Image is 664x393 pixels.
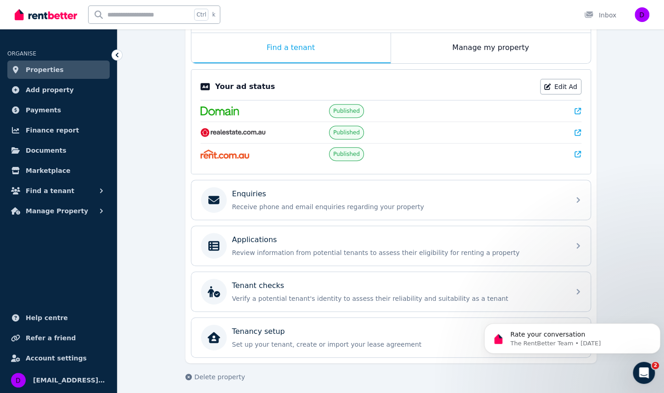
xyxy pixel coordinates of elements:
img: RealEstate.com.au [201,128,266,137]
div: Inbox [584,11,616,20]
a: Edit Ad [540,79,581,94]
button: Manage Property [7,202,110,220]
a: Properties [7,61,110,79]
div: Manage my property [391,33,591,63]
span: k [212,11,215,18]
span: 2 [652,362,659,369]
a: Tenant checksVerify a potential tenant's identity to assess their reliability and suitability as ... [191,272,591,311]
a: ApplicationsReview information from potential tenants to assess their eligibility for renting a p... [191,226,591,266]
iframe: Intercom notifications message [480,304,664,368]
span: Add property [26,84,74,95]
p: Verify a potential tenant's identity to assess their reliability and suitability as a tenant [232,294,564,303]
div: Find a tenant [191,33,391,63]
a: Account settings [7,349,110,367]
img: dhillonhomeswa@gmail.com [635,7,649,22]
p: Your ad status [215,81,275,92]
a: Add property [7,81,110,99]
span: Delete property [195,372,245,382]
span: Documents [26,145,67,156]
a: Finance report [7,121,110,139]
span: Payments [26,105,61,116]
a: Marketplace [7,161,110,180]
span: Find a tenant [26,185,74,196]
a: Refer a friend [7,329,110,347]
img: dhillonhomeswa@gmail.com [11,373,26,387]
a: Payments [7,101,110,119]
span: Refer a friend [26,332,76,343]
p: Enquiries [232,188,266,199]
img: Rent.com.au [201,149,250,159]
p: Tenant checks [232,280,285,291]
p: Receive phone and email enquiries regarding your property [232,202,564,211]
p: Applications [232,234,277,245]
a: Tenancy setupSet up your tenant, create or import your lease agreementContinue [191,318,591,357]
img: Domain.com.au [201,106,239,116]
p: Review information from potential tenants to assess their eligibility for renting a property [232,248,564,257]
img: RentBetter [15,8,77,22]
p: Set up your tenant, create or import your lease agreement [232,340,520,349]
p: Tenancy setup [232,326,285,337]
a: Documents [7,141,110,160]
button: Find a tenant [7,182,110,200]
iframe: Intercom live chat [633,362,655,384]
span: Properties [26,64,64,75]
span: Marketplace [26,165,70,176]
span: [EMAIL_ADDRESS][DOMAIN_NAME] [33,375,106,386]
span: Help centre [26,312,68,323]
span: ORGANISE [7,50,36,57]
span: Account settings [26,353,87,364]
span: Manage Property [26,205,88,216]
span: Published [333,129,360,136]
button: Delete property [185,372,245,382]
span: Ctrl [194,9,208,21]
span: Finance report [26,125,79,136]
span: Published [333,107,360,115]
a: Help centre [7,309,110,327]
a: EnquiriesReceive phone and email enquiries regarding your property [191,180,591,220]
span: Published [333,150,360,158]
